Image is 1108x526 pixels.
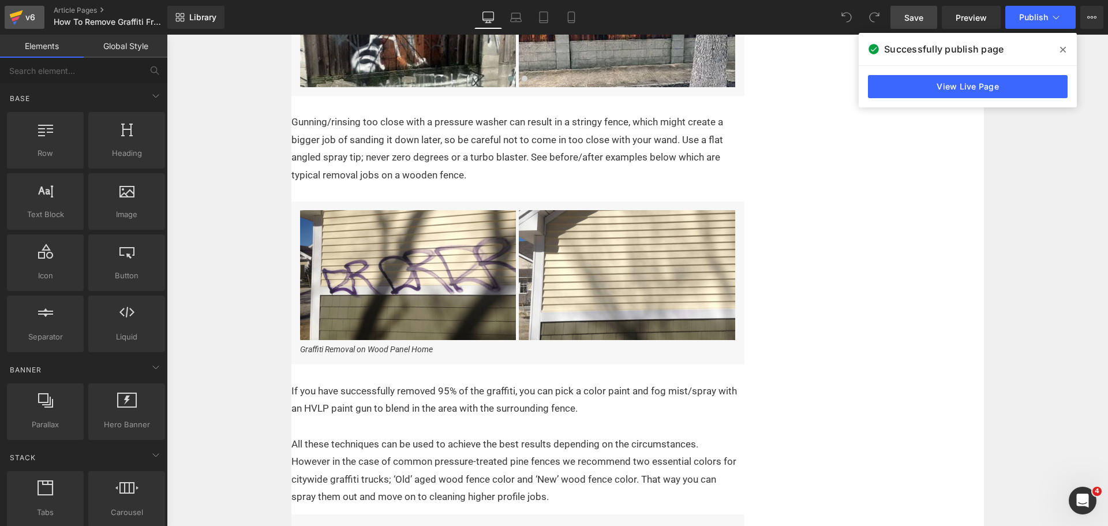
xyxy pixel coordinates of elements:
div: v6 [23,10,38,25]
span: Successfully publish page [884,42,1004,56]
button: More [1080,6,1103,29]
span: Text Block [10,208,80,221]
span: Image [92,208,162,221]
span: Separator [10,331,80,343]
a: Laptop [502,6,530,29]
a: Desktop [474,6,502,29]
a: v6 [5,6,44,29]
a: Article Pages [54,6,186,15]
span: Hero Banner [92,419,162,431]
a: View Live Page [868,75,1068,98]
span: 4 [1092,487,1102,496]
p: All these techniques can be used to achieve the best results depending on the circumstances. Howe... [125,401,572,471]
a: Tablet [530,6,557,29]
a: Global Style [84,35,167,58]
a: New Library [167,6,224,29]
button: Redo [863,6,886,29]
span: Banner [9,364,43,375]
span: Preview [956,12,987,24]
i: Graffiti Removal on Wood Panel Home [133,310,266,319]
span: Row [10,147,80,159]
button: Undo [835,6,858,29]
iframe: Intercom live chat [1069,487,1096,514]
span: Icon [10,270,80,282]
span: Liquid [92,331,162,343]
span: Stack [9,452,37,463]
span: Save [904,12,923,24]
span: Tabs [10,506,80,518]
p: Gunning/rinsing too close with a pressure washer can result in a stringy fence, which might creat... [125,79,572,149]
p: If you have successfully removed 95% of the graffiti, you can pick a color paint and fog mist/spr... [125,348,572,383]
span: Base [9,93,31,104]
a: Mobile [557,6,585,29]
span: How To Remove Graffiti From A Wood Fence [54,17,164,27]
span: Library [189,12,216,23]
span: Heading [92,147,162,159]
span: Publish [1019,13,1048,22]
span: Carousel [92,506,162,518]
span: Parallax [10,419,80,431]
span: Button [92,270,162,282]
a: Preview [942,6,1001,29]
button: Publish [1005,6,1076,29]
